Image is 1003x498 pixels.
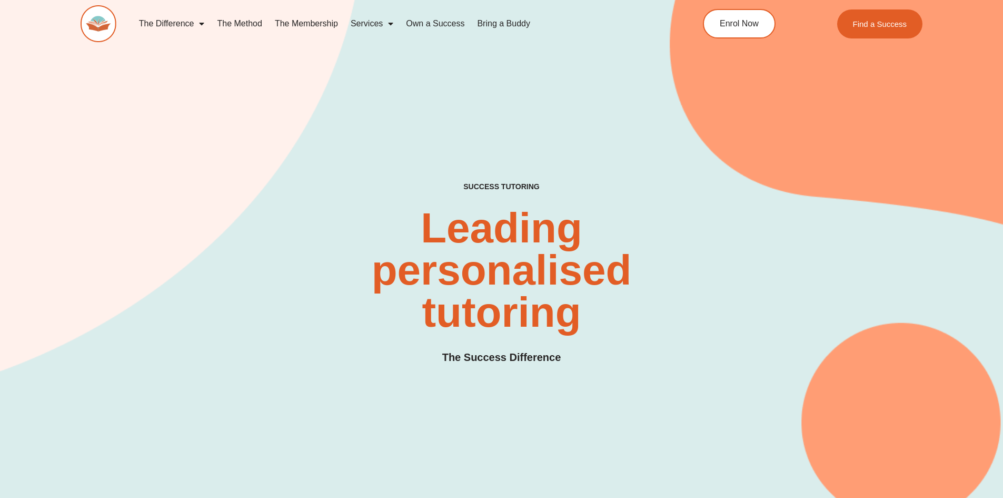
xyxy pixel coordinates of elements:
[853,20,907,28] span: Find a Success
[133,12,211,36] a: The Difference
[269,12,344,36] a: The Membership
[703,9,776,38] a: Enrol Now
[442,349,561,366] h3: The Success Difference
[400,12,471,36] a: Own a Success
[211,12,268,36] a: The Method
[133,12,655,36] nav: Menu
[344,12,400,36] a: Services
[377,182,627,191] h4: SUCCESS TUTORING​
[471,12,537,36] a: Bring a Buddy
[720,19,759,28] span: Enrol Now
[837,9,923,38] a: Find a Success
[311,207,692,334] h2: Leading personalised tutoring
